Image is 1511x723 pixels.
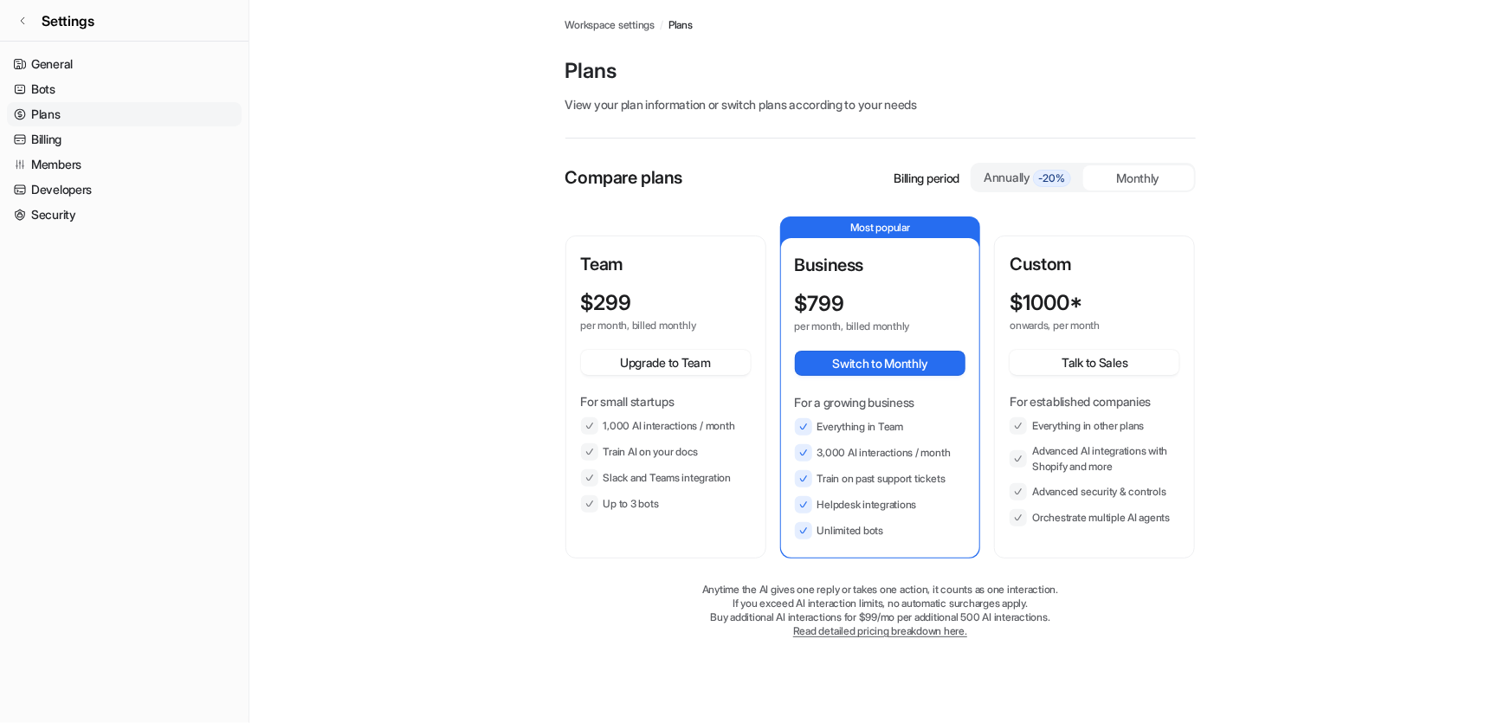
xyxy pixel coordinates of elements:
[1010,392,1179,410] p: For established companies
[795,444,966,462] li: 3,000 AI interactions / month
[565,610,1196,624] p: Buy additional AI interactions for $99/mo per additional 500 AI interactions.
[793,624,967,637] a: Read detailed pricing breakdown here.
[795,496,966,513] li: Helpdesk integrations
[581,495,751,513] li: Up to 3 bots
[1010,251,1179,277] p: Custom
[1010,443,1179,474] li: Advanced AI integrations with Shopify and more
[795,418,966,436] li: Everything in Team
[1010,350,1179,375] button: Talk to Sales
[7,152,242,177] a: Members
[7,127,242,152] a: Billing
[1010,319,1148,332] p: onwards, per month
[1083,165,1194,190] div: Monthly
[795,292,845,316] p: $ 799
[660,17,663,33] span: /
[581,251,751,277] p: Team
[565,583,1196,597] p: Anytime the AI gives one reply or takes one action, it counts as one interaction.
[795,393,966,411] p: For a growing business
[581,469,751,487] li: Slack and Teams integration
[795,320,935,333] p: per month, billed monthly
[581,392,751,410] p: For small startups
[565,17,655,33] a: Workspace settings
[1010,509,1179,526] li: Orchestrate multiple AI agents
[1010,417,1179,435] li: Everything in other plans
[581,319,720,332] p: per month, billed monthly
[1010,291,1082,315] p: $ 1000*
[795,522,966,539] li: Unlimited bots
[581,417,751,435] li: 1,000 AI interactions / month
[7,102,242,126] a: Plans
[668,17,693,33] a: Plans
[581,350,751,375] button: Upgrade to Team
[565,57,1196,85] p: Plans
[7,52,242,76] a: General
[795,351,966,376] button: Switch to Monthly
[565,165,683,190] p: Compare plans
[1010,483,1179,500] li: Advanced security & controls
[7,203,242,227] a: Security
[781,217,980,238] p: Most popular
[795,470,966,487] li: Train on past support tickets
[894,169,959,187] p: Billing period
[581,443,751,461] li: Train AI on your docs
[795,252,966,278] p: Business
[7,178,242,202] a: Developers
[581,291,632,315] p: $ 299
[7,77,242,101] a: Bots
[565,597,1196,610] p: If you exceed AI interaction limits, no automatic surcharges apply.
[42,10,94,31] span: Settings
[565,95,1196,113] p: View your plan information or switch plans according to your needs
[1033,170,1071,187] span: -20%
[979,168,1076,187] div: Annually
